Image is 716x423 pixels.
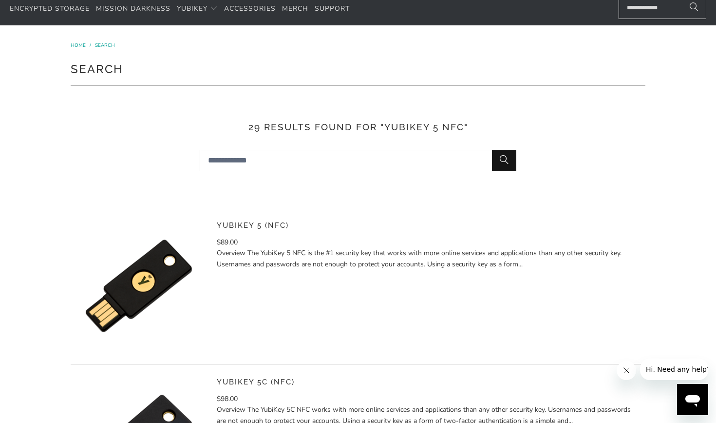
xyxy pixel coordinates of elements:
span: $98.00 [217,394,238,403]
a: Search [95,42,115,49]
a: YubiKey 5C (NFC) [217,378,295,386]
span: Mission Darkness [96,4,170,13]
span: Support [315,4,350,13]
span: Encrypted Storage [10,4,90,13]
span: $89.00 [217,238,238,247]
span: / [90,42,91,49]
span: YubiKey [177,4,207,13]
img: YubiKey 5 (NFC) [71,218,207,354]
span: Hi. Need any help? [6,7,70,15]
a: Home [71,42,87,49]
button: Search [492,150,516,171]
span: Accessories [224,4,276,13]
span: Merch [282,4,308,13]
span: Home [71,42,86,49]
iframe: Close message [617,361,636,380]
h1: Search [71,59,645,78]
input: Search... [200,150,516,171]
h3: 29 results found for "yubikey 5 nfc" [71,120,645,134]
iframe: Button to launch messaging window [677,384,708,415]
a: YubiKey 5 (NFC) [217,221,289,230]
p: Overview The YubiKey 5 NFC is the #1 security key that works with more online services and applic... [217,248,638,270]
iframe: Message from company [640,359,708,380]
